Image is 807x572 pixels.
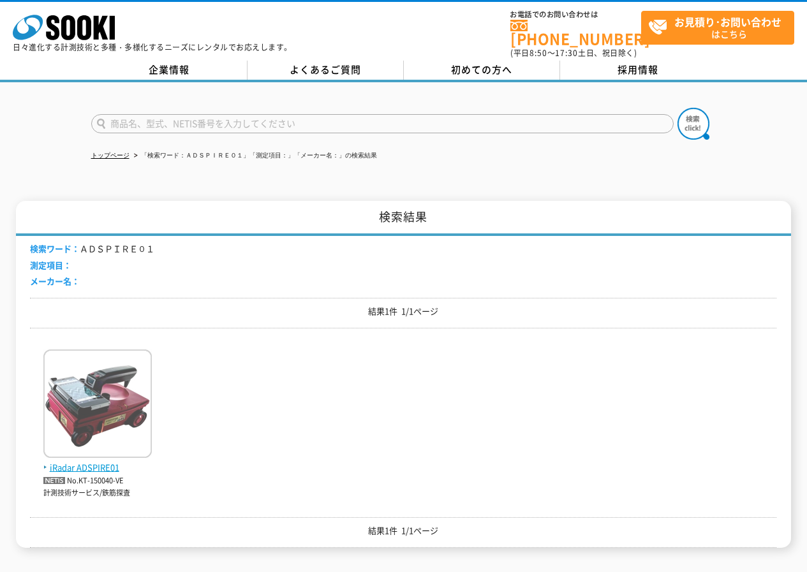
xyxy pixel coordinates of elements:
a: 企業情報 [91,61,248,80]
h1: 検索結果 [16,201,790,236]
a: トップページ [91,152,130,159]
span: iRadar ADSPIRE01 [43,461,152,474]
span: 測定項目： [30,259,71,271]
span: 17:30 [555,47,578,59]
span: 8:50 [529,47,547,59]
span: 検索ワード： [30,242,80,254]
a: よくあるご質問 [248,61,404,80]
span: 初めての方へ [451,62,512,77]
p: 結果1件 1/1ページ [30,305,776,318]
span: メーカー名： [30,275,80,287]
a: 採用情報 [560,61,716,80]
li: 「検索ワード：ＡＤＳＰＩＲＥ０１」「測定項目：」「メーカー名：」の検索結果 [131,149,377,163]
a: [PHONE_NUMBER] [510,20,641,46]
a: iRadar ADSPIRE01 [43,448,152,474]
img: ADSPIRE01 [43,349,152,461]
p: No.KT-150040-VE [43,474,152,488]
p: 日々進化する計測技術と多種・多様化するニーズにレンタルでお応えします。 [13,43,292,51]
input: 商品名、型式、NETIS番号を入力してください [91,114,674,133]
img: btn_search.png [677,108,709,140]
li: ＡＤＳＰＩＲＥ０１ [30,242,154,256]
p: 結果1件 1/1ページ [30,524,776,538]
span: お電話でのお問い合わせは [510,11,641,18]
span: (平日 ～ 土日、祝日除く) [510,47,637,59]
a: 初めての方へ [404,61,560,80]
p: 計測技術サービス/鉄筋探査 [43,488,152,499]
strong: お見積り･お問い合わせ [674,14,781,29]
a: お見積り･お問い合わせはこちら [641,11,794,45]
span: はこちら [648,11,794,43]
